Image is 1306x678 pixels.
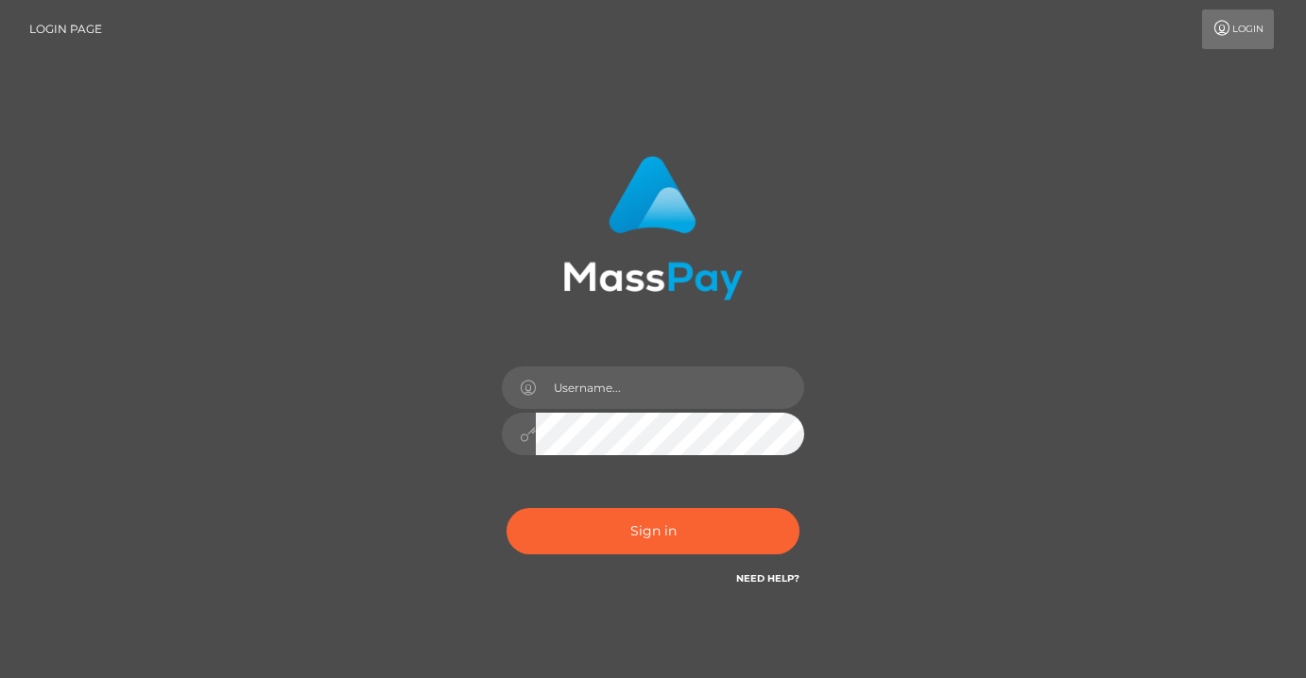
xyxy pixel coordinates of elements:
[1202,9,1274,49] a: Login
[563,156,743,300] img: MassPay Login
[507,508,799,554] button: Sign in
[536,366,804,409] input: Username...
[736,572,799,585] a: Need Help?
[29,9,102,49] a: Login Page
